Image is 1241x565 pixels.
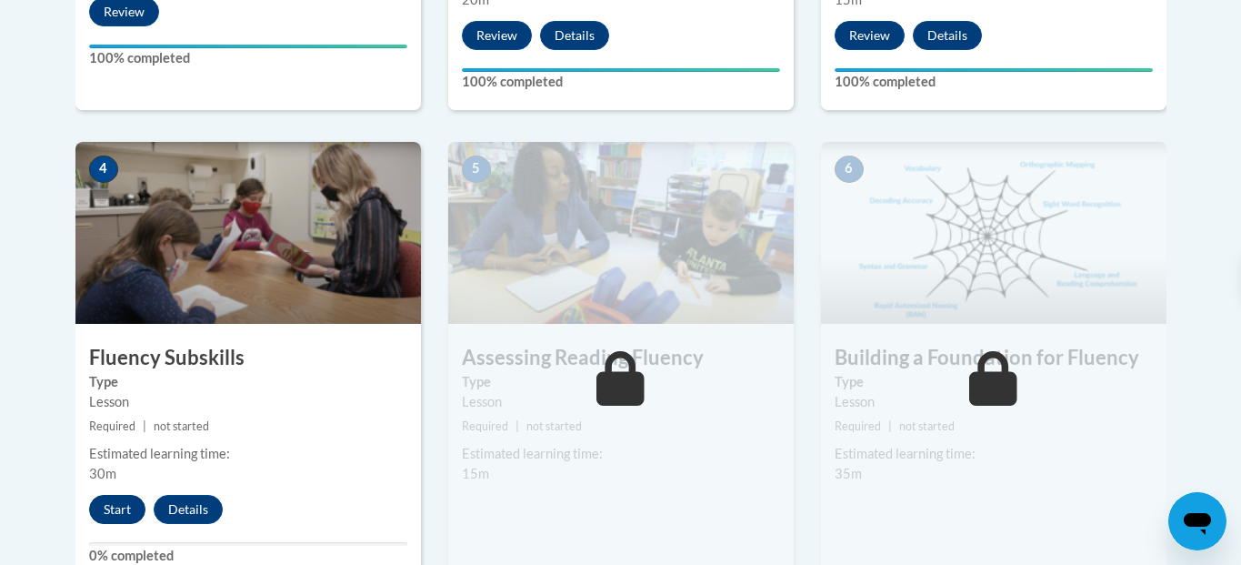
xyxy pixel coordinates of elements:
[75,142,421,324] img: Course Image
[515,419,519,433] span: |
[462,68,780,72] div: Your progress
[835,372,1153,392] label: Type
[462,72,780,92] label: 100% completed
[835,466,862,481] span: 35m
[154,495,223,524] button: Details
[1168,492,1226,550] iframe: Button to launch messaging window
[835,444,1153,464] div: Estimated learning time:
[448,142,794,324] img: Course Image
[462,156,491,183] span: 5
[462,466,489,481] span: 15m
[89,45,407,48] div: Your progress
[821,344,1166,372] h3: Building a Foundation for Fluency
[526,419,582,433] span: not started
[835,419,881,433] span: Required
[89,48,407,68] label: 100% completed
[462,21,532,50] button: Review
[835,68,1153,72] div: Your progress
[835,392,1153,412] div: Lesson
[154,419,209,433] span: not started
[448,344,794,372] h3: Assessing Reading Fluency
[89,444,407,464] div: Estimated learning time:
[89,419,135,433] span: Required
[899,419,955,433] span: not started
[462,392,780,412] div: Lesson
[89,495,145,524] button: Start
[462,419,508,433] span: Required
[75,344,421,372] h3: Fluency Subskills
[913,21,982,50] button: Details
[888,419,892,433] span: |
[835,156,864,183] span: 6
[89,156,118,183] span: 4
[462,444,780,464] div: Estimated learning time:
[462,372,780,392] label: Type
[540,21,609,50] button: Details
[89,392,407,412] div: Lesson
[821,142,1166,324] img: Course Image
[835,72,1153,92] label: 100% completed
[89,466,116,481] span: 30m
[143,419,146,433] span: |
[89,372,407,392] label: Type
[835,21,905,50] button: Review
